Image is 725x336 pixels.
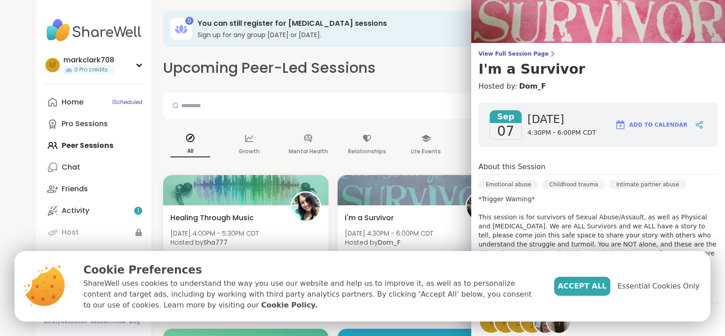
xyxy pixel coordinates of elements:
[533,309,558,334] a: laurareidwitt
[289,146,328,157] p: Mental Health
[62,119,108,129] div: Pro Sessions
[83,278,540,311] p: ShareWell uses cookies to understand the way you use our website and help us to improve it, as we...
[43,200,145,222] a: Activity1
[507,309,532,334] a: S
[74,66,108,74] span: 0 Pro credits
[62,206,89,216] div: Activity
[478,194,718,276] p: *Trigger Warning* This session is for survivors of Sexual Abuse/Assault, as well as Physical and ...
[465,142,505,161] p: Physical Health
[49,59,56,71] span: m
[198,19,665,28] h3: You can still register for [MEDICAL_DATA] sessions
[43,91,145,113] a: Home1Scheduled
[478,161,546,172] h4: About this Session
[493,309,519,334] a: K
[547,310,570,333] img: SarahR83
[490,110,522,123] span: Sep
[478,309,504,334] a: T
[43,319,87,325] a: Safety Resources
[62,97,83,107] div: Home
[292,193,320,221] img: Sha777
[542,180,605,189] div: Childhood trauma
[91,319,126,325] a: Redeem Code
[519,81,546,92] a: Dom_F
[348,146,386,157] p: Relationships
[129,319,140,325] a: Blog
[203,238,227,247] b: Sha777
[43,14,145,46] img: ShareWell Nav Logo
[411,146,441,157] p: Life Events
[170,238,259,247] span: Hosted by
[527,112,596,127] span: [DATE]
[43,178,145,200] a: Friends
[62,227,79,237] div: Host
[378,238,401,247] b: Dom_F
[520,309,545,334] a: J
[261,300,318,311] a: Cookie Policy.
[63,55,114,65] div: markclark708
[239,146,260,157] p: Growth
[554,277,610,296] button: Accept All
[137,207,139,215] span: 1
[502,313,510,331] span: K
[516,313,523,331] span: S
[83,262,540,278] p: Cookie Preferences
[43,222,145,243] a: Host
[478,50,718,57] span: View Full Session Page
[609,180,686,189] div: Intimate partner abuse
[62,184,88,194] div: Friends
[546,309,571,334] a: SarahR83
[112,99,142,106] span: 1 Scheduled
[478,81,718,92] h4: Hosted by:
[345,213,394,223] span: I'm a Survivor
[185,17,193,25] div: 0
[558,281,607,292] span: Accept All
[618,281,700,292] span: Essential Cookies Only
[163,58,376,78] h2: Upcoming Peer-Led Sessions
[345,238,433,247] span: Hosted by
[43,113,145,135] a: Pro Sessions
[62,162,80,172] div: Chat
[43,156,145,178] a: Chat
[170,229,259,238] span: [DATE] 4:00PM - 5:30PM CDT
[478,61,718,77] h3: I'm a Survivor
[478,180,538,189] div: Emotional abuse
[527,128,596,137] span: 4:30PM - 6:00PM CDT
[345,229,433,238] span: [DATE] 4:30PM - 6:00PM CDT
[467,193,495,221] img: Dom_F
[531,313,534,331] span: J
[497,123,514,139] span: 07
[198,30,665,39] h3: Sign up for any group [DATE] or [DATE].
[534,310,557,333] img: laurareidwitt
[629,121,687,129] span: Add to Calendar
[478,50,718,77] a: View Full Session PageI'm a Survivor
[170,146,210,157] p: All
[611,114,691,136] button: Add to Calendar
[170,213,254,223] span: Healing Through Music
[615,119,626,130] img: ShareWell Logomark
[488,313,495,331] span: T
